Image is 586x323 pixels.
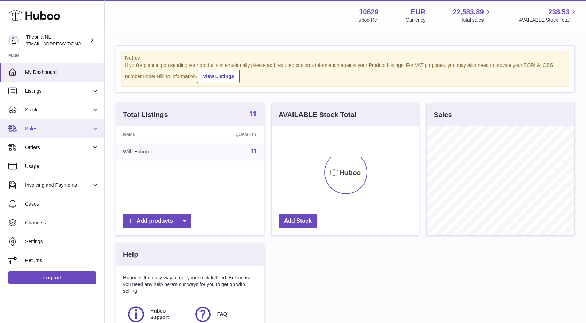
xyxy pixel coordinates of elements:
td: With Huboo [116,143,194,161]
div: Huboo Ref [355,17,379,23]
div: If you're planning on sending your products internationally please add required customs informati... [125,62,565,83]
strong: 11 [249,110,257,117]
a: 238.53 AVAILABLE Stock Total [519,7,578,23]
a: Add Stock [279,214,317,228]
strong: EUR [411,7,425,17]
a: Log out [8,271,96,284]
h3: AVAILABLE Stock Total [279,110,356,120]
div: Currency [406,17,426,23]
span: 238.53 [548,7,570,17]
span: 22,583.89 [452,7,484,17]
span: Stock [25,107,92,113]
a: 11 [249,110,257,119]
a: 22,583.89 Total sales [452,7,492,23]
span: Orders [25,144,92,151]
span: [EMAIL_ADDRESS][DOMAIN_NAME] [26,41,102,46]
div: Theonia NL [26,34,89,47]
h3: Help [123,250,138,259]
span: Channels [25,220,99,226]
a: View Listings [197,70,240,83]
span: Returns [25,257,99,264]
span: Cases [25,201,99,207]
strong: Notice [125,55,565,61]
th: Name [116,126,194,143]
span: Total sales [461,17,492,23]
h3: Total Listings [123,110,168,120]
span: Invoicing and Payments [25,182,92,189]
span: Huboo Support [150,308,186,321]
p: Huboo is the easy way to get your stock fulfilled. But incase you need any help here's our ways f... [123,275,257,294]
strong: 10629 [359,7,379,17]
img: info@wholesomegoods.eu [8,35,19,46]
span: Listings [25,88,92,94]
span: My Dashboard [25,69,99,76]
span: AVAILABLE Stock Total [519,17,578,23]
h3: Sales [434,110,452,120]
span: Settings [25,238,99,245]
span: Sales [25,125,92,132]
a: Add products [123,214,191,228]
a: 11 [251,148,257,154]
span: FAQ [217,311,227,317]
span: Usage [25,163,99,170]
th: Quantity [194,126,264,143]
